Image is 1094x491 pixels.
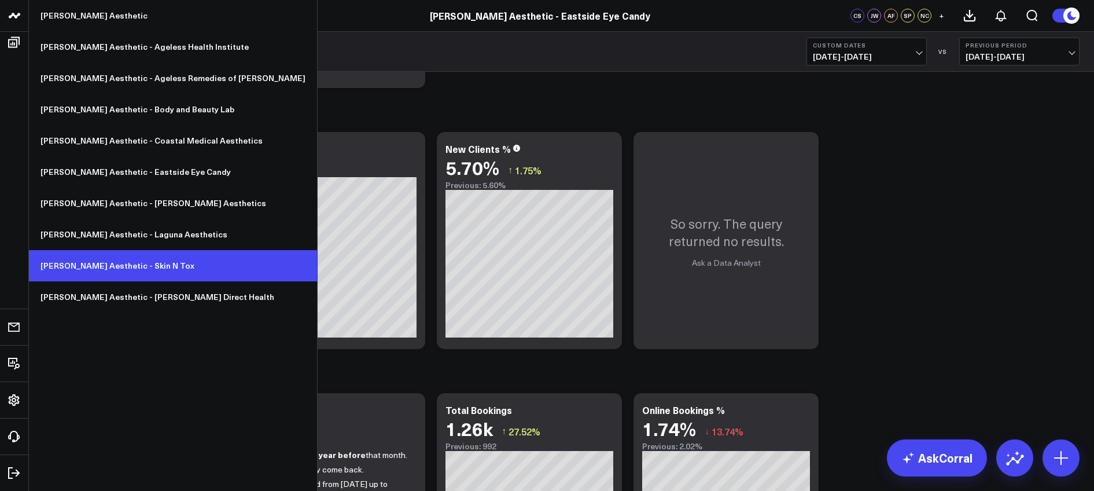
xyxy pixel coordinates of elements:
[445,418,493,439] div: 1.26k
[502,424,506,439] span: ↑
[933,48,953,55] div: VS
[29,188,317,219] a: [PERSON_NAME] Aesthetic - [PERSON_NAME] Aesthetics
[642,404,725,416] div: Online Bookings %
[806,38,927,65] button: Custom Dates[DATE]-[DATE]
[29,281,317,313] a: [PERSON_NAME] Aesthetic - [PERSON_NAME] Direct Health
[867,9,881,23] div: JW
[445,404,512,416] div: Total Bookings
[642,418,696,439] div: 1.74%
[692,257,761,268] a: Ask a Data Analyst
[29,125,317,156] a: [PERSON_NAME] Aesthetic - Coastal Medical Aesthetics
[642,442,810,451] div: Previous: 2.02%
[509,425,540,438] span: 27.52%
[901,9,915,23] div: SP
[508,163,513,178] span: ↑
[445,442,613,451] div: Previous: 992
[939,12,944,20] span: +
[934,9,948,23] button: +
[813,42,920,49] b: Custom Dates
[445,142,511,155] div: New Clients %
[445,181,613,190] div: Previous: 5.60%
[712,425,743,438] span: 13.74%
[813,52,920,61] span: [DATE] - [DATE]
[515,164,542,177] span: 1.75%
[966,42,1073,49] b: Previous Period
[29,94,317,125] a: [PERSON_NAME] Aesthetic - Body and Beauty Lab
[850,9,864,23] div: CS
[445,157,499,178] div: 5.70%
[29,31,317,63] a: [PERSON_NAME] Aesthetic - Ageless Health Institute
[887,439,987,477] a: AskCorral
[29,250,317,281] a: [PERSON_NAME] Aesthetic - Skin N Tox
[29,63,317,94] a: [PERSON_NAME] Aesthetic - Ageless Remedies of [PERSON_NAME]
[645,215,807,250] p: So sorry. The query returned no results.
[271,449,366,460] strong: 2 years to 1 year before
[959,38,1080,65] button: Previous Period[DATE]-[DATE]
[966,52,1073,61] span: [DATE] - [DATE]
[430,9,650,22] a: [PERSON_NAME] Aesthetic - Eastside Eye Candy
[29,219,317,250] a: [PERSON_NAME] Aesthetic - Laguna Aesthetics
[29,156,317,188] a: [PERSON_NAME] Aesthetic - Eastside Eye Candy
[918,9,931,23] div: NC
[705,424,709,439] span: ↓
[884,9,898,23] div: AF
